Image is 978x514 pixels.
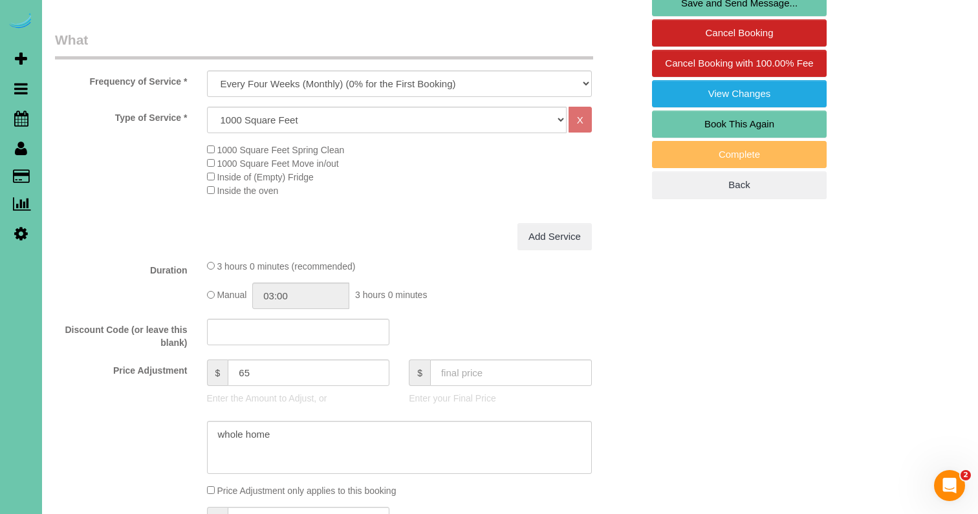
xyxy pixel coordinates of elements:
[217,261,355,272] span: 3 hours 0 minutes (recommended)
[652,80,827,107] a: View Changes
[45,70,197,88] label: Frequency of Service *
[45,259,197,277] label: Duration
[409,392,592,405] p: Enter your Final Price
[430,359,592,386] input: final price
[652,111,827,138] a: Book This Again
[409,359,430,386] span: $
[934,470,965,501] iframe: Intercom live chat
[217,186,278,196] span: Inside the oven
[45,319,197,349] label: Discount Code (or leave this blank)
[652,19,827,47] a: Cancel Booking
[652,50,827,77] a: Cancel Booking with 100.00% Fee
[8,13,34,31] img: Automaid Logo
[207,359,228,386] span: $
[217,158,338,169] span: 1000 Square Feet Move in/out
[355,290,427,301] span: 3 hours 0 minutes
[652,171,827,198] a: Back
[45,107,197,124] label: Type of Service *
[207,392,390,405] p: Enter the Amount to Adjust, or
[665,58,813,69] span: Cancel Booking with 100.00% Fee
[517,223,592,250] a: Add Service
[45,359,197,377] label: Price Adjustment
[217,172,313,182] span: Inside of (Empty) Fridge
[217,145,344,155] span: 1000 Square Feet Spring Clean
[217,486,396,496] span: Price Adjustment only applies to this booking
[217,290,246,301] span: Manual
[55,30,593,59] legend: What
[961,470,971,480] span: 2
